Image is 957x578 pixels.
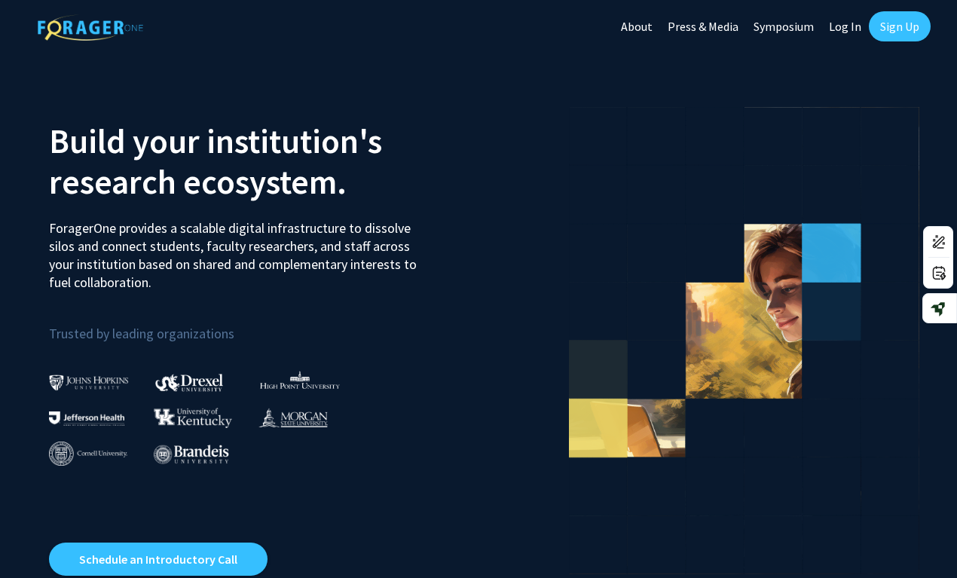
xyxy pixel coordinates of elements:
[49,304,467,345] p: Trusted by leading organizations
[154,408,232,428] img: University of Kentucky
[38,14,143,41] img: ForagerOne Logo
[260,371,340,389] img: High Point University
[258,408,328,427] img: Morgan State University
[49,411,124,426] img: Thomas Jefferson University
[11,510,64,567] iframe: Chat
[49,442,127,466] img: Cornell University
[49,208,417,292] p: ForagerOne provides a scalable digital infrastructure to dissolve silos and connect students, fac...
[49,375,129,390] img: Johns Hopkins University
[155,374,223,391] img: Drexel University
[869,11,931,41] a: Sign Up
[49,543,268,576] a: Opens in a new tab
[154,445,229,463] img: Brandeis University
[49,121,467,202] h2: Build your institution's research ecosystem.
